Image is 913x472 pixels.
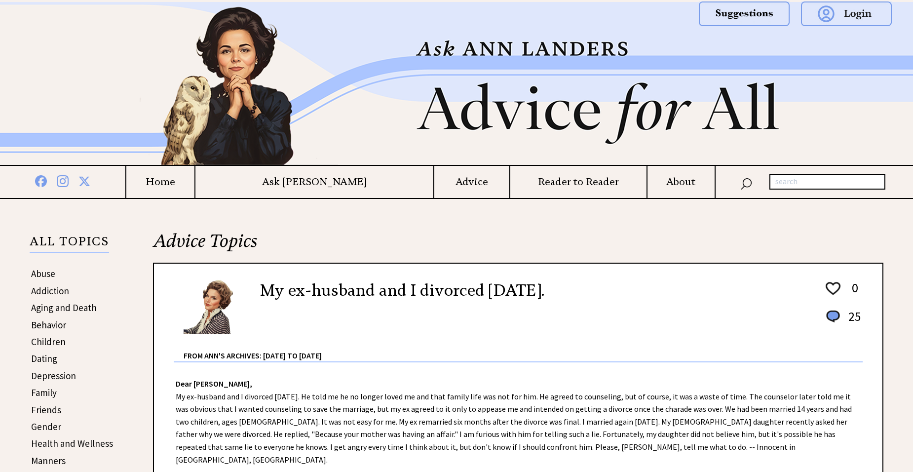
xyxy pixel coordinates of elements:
h2: My ex-husband and I divorced [DATE]. [260,278,544,302]
img: message_round%201.png [824,309,842,324]
img: x%20blue.png [78,174,90,187]
a: Family [31,387,57,398]
a: Aging and Death [31,302,97,314]
a: Home [126,176,194,188]
a: Manners [31,455,66,467]
a: Children [31,336,66,348]
img: instagram%20blue.png [57,173,69,187]
div: From Ann's Archives: [DATE] to [DATE] [184,335,863,361]
a: Friends [31,404,61,416]
a: About [647,176,715,188]
a: Health and Wellness [31,437,113,449]
img: Ann6%20v2%20small.png [184,278,245,334]
img: suggestions.png [699,1,790,26]
img: right_new2.png [812,2,817,165]
a: Gender [31,421,61,433]
a: Ask [PERSON_NAME] [195,176,434,188]
img: search_nav.png [740,176,752,190]
p: ALL TOPICS [30,236,109,253]
a: Abuse [31,268,55,279]
a: Behavior [31,319,66,331]
td: 25 [843,308,862,334]
input: search [769,174,885,190]
img: login.png [801,1,892,26]
img: header2b_v1.png [101,2,812,165]
td: 0 [843,279,862,307]
img: facebook%20blue.png [35,173,47,187]
strong: Dear [PERSON_NAME], [176,379,252,389]
a: Advice [434,176,509,188]
a: Depression [31,370,76,382]
a: Addiction [31,285,69,297]
img: heart_outline%201.png [824,280,842,297]
h2: Advice Topics [153,229,883,263]
a: Reader to Reader [510,176,647,188]
a: Dating [31,353,57,364]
